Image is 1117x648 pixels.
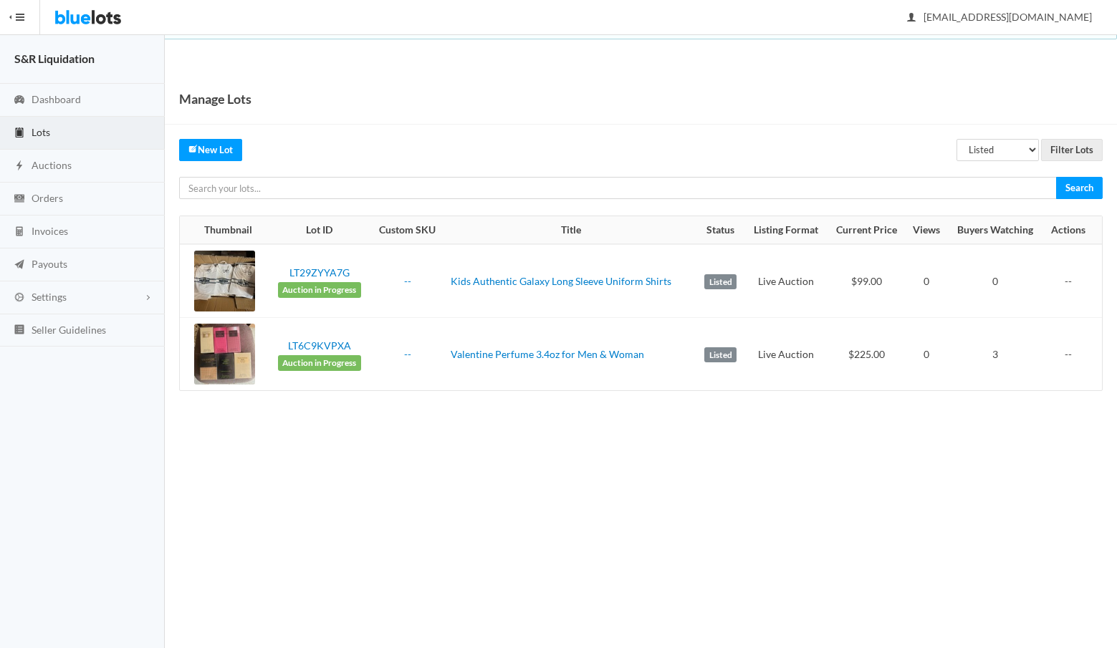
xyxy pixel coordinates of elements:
strong: S&R Liquidation [14,52,95,65]
th: Listing Format [744,216,827,245]
td: -- [1042,318,1102,391]
span: Auctions [32,159,72,171]
a: LT29ZYYA7G [289,266,350,279]
th: Custom SKU [370,216,444,245]
span: Lots [32,126,50,138]
input: Search your lots... [179,177,1057,199]
span: Auction in Progress [278,282,361,298]
td: Live Auction [744,318,827,391]
a: Valentine Perfume 3.4oz for Men & Woman [451,348,644,360]
ion-icon: create [188,144,198,153]
span: [EMAIL_ADDRESS][DOMAIN_NAME] [908,11,1092,23]
a: -- [404,348,411,360]
td: -- [1042,244,1102,318]
span: Settings [32,291,67,303]
h1: Manage Lots [179,88,251,110]
a: Kids Authentic Galaxy Long Sleeve Uniform Shirts [451,275,671,287]
ion-icon: calculator [12,226,27,239]
ion-icon: speedometer [12,94,27,107]
label: Listed [704,347,737,363]
span: Payouts [32,258,67,270]
th: Actions [1042,216,1102,245]
th: Views [906,216,948,245]
input: Filter Lots [1041,139,1103,161]
th: Buyers Watching [948,216,1043,245]
td: $225.00 [827,318,906,391]
th: Status [697,216,744,245]
th: Thumbnail [180,216,268,245]
ion-icon: paper plane [12,258,27,272]
th: Lot ID [268,216,370,245]
span: Seller Guidelines [32,324,106,336]
ion-icon: cog [12,291,27,305]
td: 0 [948,244,1043,318]
label: Listed [704,274,737,290]
a: LT6C9KVPXA [288,339,351,352]
span: Orders [32,192,63,204]
ion-icon: clipboard [12,127,27,140]
ion-icon: person [904,11,919,25]
ion-icon: list box [12,324,27,337]
td: 0 [906,244,948,318]
th: Current Price [827,216,906,245]
input: Search [1056,177,1103,199]
ion-icon: flash [12,160,27,173]
span: Dashboard [32,93,81,105]
td: $99.00 [827,244,906,318]
a: createNew Lot [179,139,242,161]
ion-icon: cash [12,193,27,206]
td: 0 [906,318,948,391]
td: 3 [948,318,1043,391]
th: Title [445,216,697,245]
span: Auction in Progress [278,355,361,371]
span: Invoices [32,225,68,237]
td: Live Auction [744,244,827,318]
a: -- [404,275,411,287]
